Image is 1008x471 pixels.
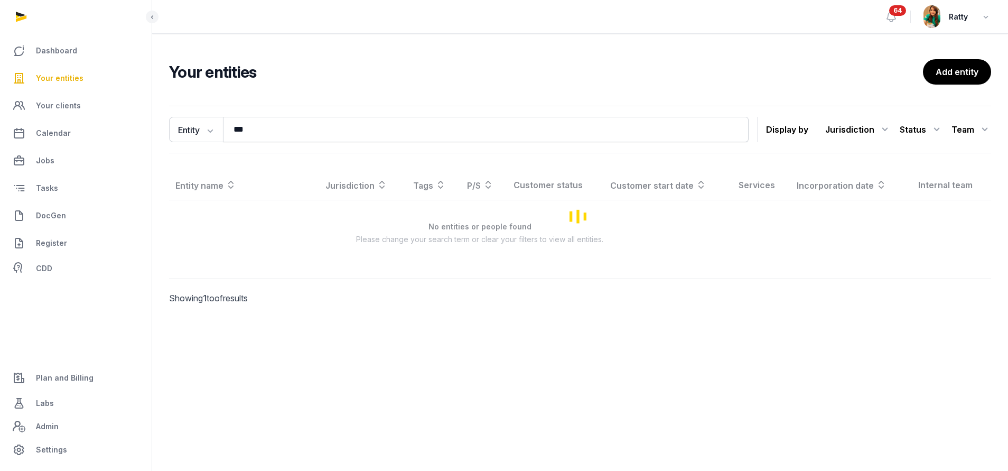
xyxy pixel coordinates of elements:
span: 64 [889,5,906,16]
a: Your entities [8,66,143,91]
img: avatar [923,5,940,28]
span: Register [36,237,67,250]
span: Your entities [36,72,83,85]
a: Register [8,230,143,256]
span: Calendar [36,127,71,140]
span: Jobs [36,154,54,167]
a: Dashboard [8,38,143,63]
span: Labs [36,397,54,410]
h2: Your entities [169,62,923,81]
span: Admin [36,420,59,433]
span: Settings [36,444,67,456]
a: DocGen [8,203,143,228]
a: Jobs [8,148,143,173]
a: Tasks [8,176,143,201]
a: CDD [8,258,143,279]
span: 1 [203,293,207,303]
div: Loading [169,170,991,262]
span: Dashboard [36,44,77,57]
a: Labs [8,391,143,416]
span: Your clients [36,99,81,112]
a: Your clients [8,93,143,118]
span: DocGen [36,209,66,222]
span: Tasks [36,182,58,195]
div: Team [951,121,991,138]
span: Plan and Billing [36,372,94,384]
span: Ratty [949,11,968,23]
div: Jurisdiction [825,121,891,138]
button: Entity [169,117,223,142]
span: CDD [36,262,52,275]
p: Display by [766,121,808,138]
p: Showing to of results [169,279,362,317]
a: Add entity [923,59,991,85]
a: Calendar [8,121,143,146]
a: Plan and Billing [8,365,143,391]
a: Settings [8,437,143,463]
a: Admin [8,416,143,437]
div: Status [900,121,943,138]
